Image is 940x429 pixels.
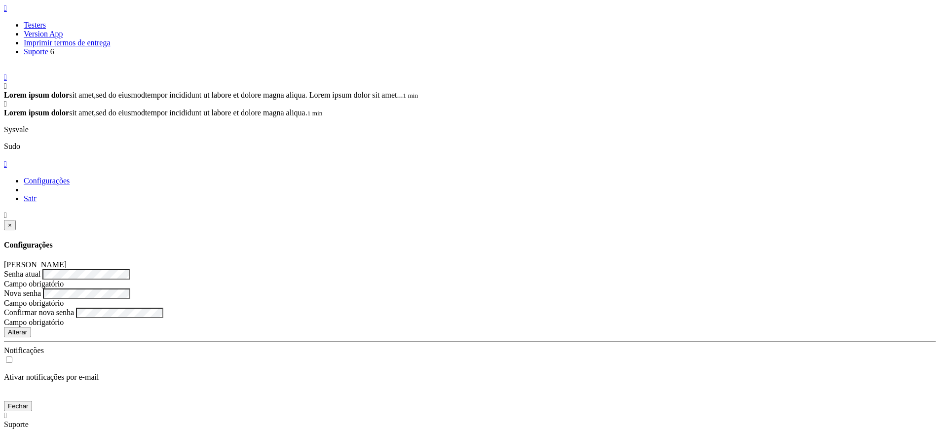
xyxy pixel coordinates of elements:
[24,47,48,56] a: Suporte
[24,21,46,29] a: Testers
[4,108,936,117] div: sit amet, tempor incididunt ut labore et dolore magna aliqua.
[4,73,7,81] i: 
[4,318,936,327] div: Campo obrigatório
[4,211,7,219] i: 
[4,220,16,230] button: Close
[4,373,936,382] p: Ativar notificações por e-mail
[4,270,40,278] label: Senha atual
[24,194,37,203] a: Sair
[403,92,418,99] small: 1 min
[96,108,145,117] a: sed do eiusmod
[4,91,69,99] strong: Lorem ipsum dolor
[4,289,41,297] label: Nova senha
[307,109,323,117] small: 1 min
[4,91,936,100] div: sit amet, tempor incididunt ut labore et dolore magna aliqua. Lorem ipsum dolor sit amet...
[8,221,12,229] span: ×
[4,108,69,117] strong: Lorem ipsum dolor
[4,260,67,269] label: [PERSON_NAME]
[50,47,54,56] span: 6
[4,100,7,108] i: 
[4,299,936,308] div: Campo obrigatório
[4,420,936,429] header: Suporte
[96,91,145,99] a: sed do eiusmod
[24,38,111,47] a: Imprimir termos de entrega
[4,73,936,82] a: 
[4,241,936,250] h4: Configurações
[4,4,7,12] i: 
[4,308,74,317] label: Confirmar nova senha
[24,30,63,38] a: Version App
[4,160,7,168] a: 
[4,125,936,134] p: Sysvale
[4,4,936,13] a: 
[4,327,31,337] button: Alterar
[4,280,936,288] div: Campo obrigatório
[4,82,7,90] i: 
[24,177,70,185] a: Configurações
[4,142,20,150] span: Sudo
[4,346,44,355] label: Notificações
